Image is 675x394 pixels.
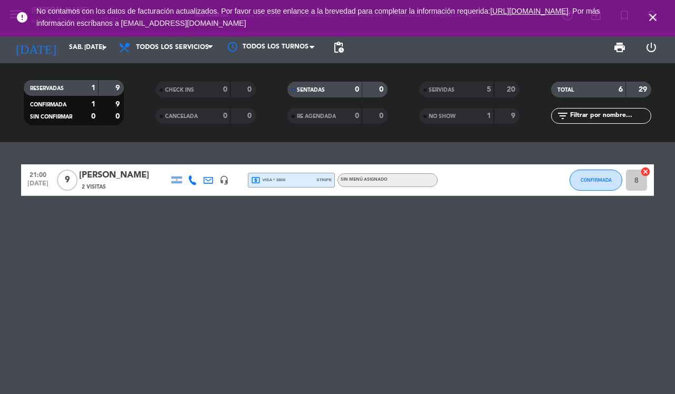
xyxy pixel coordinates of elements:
strong: 1 [91,84,95,92]
span: Todos los servicios [136,44,209,51]
strong: 0 [355,112,359,120]
span: print [613,41,626,54]
strong: 6 [619,86,623,93]
span: No contamos con los datos de facturación actualizados. Por favor use este enlance a la brevedad p... [36,7,600,27]
span: TOTAL [557,87,574,93]
span: SIN CONFIRMAR [30,114,72,120]
i: error [16,11,28,24]
div: [PERSON_NAME] [79,169,169,182]
a: . Por más información escríbanos a [EMAIL_ADDRESS][DOMAIN_NAME] [36,7,600,27]
strong: 1 [91,101,95,108]
i: cancel [640,166,651,177]
strong: 0 [223,112,227,120]
button: CONFIRMADA [570,170,622,191]
strong: 0 [379,112,385,120]
strong: 9 [115,84,122,92]
strong: 29 [639,86,649,93]
i: local_atm [251,175,261,185]
strong: 9 [115,101,122,108]
strong: 0 [115,113,122,120]
span: 2 Visitas [82,183,106,191]
span: CONFIRMADA [30,102,66,107]
span: pending_actions [332,41,345,54]
strong: 0 [355,86,359,93]
span: NO SHOW [429,114,456,119]
strong: 5 [487,86,491,93]
strong: 1 [487,112,491,120]
strong: 0 [247,86,254,93]
i: filter_list [556,110,569,122]
span: CHECK INS [165,87,194,93]
span: CONFIRMADA [581,177,612,183]
i: [DATE] [8,36,64,59]
i: arrow_drop_down [98,41,111,54]
strong: 9 [511,112,517,120]
i: power_settings_new [645,41,658,54]
span: [DATE] [25,180,51,192]
strong: 0 [91,113,95,120]
span: stripe [316,176,332,183]
i: headset_mic [219,175,229,185]
strong: 0 [223,86,227,93]
span: RE AGENDADA [297,114,336,119]
span: CANCELADA [165,114,198,119]
span: Sin menú asignado [341,178,388,182]
div: LOG OUT [635,32,667,63]
span: RESERVADAS [30,86,64,91]
span: visa * 3800 [251,175,285,185]
a: [URL][DOMAIN_NAME] [490,7,568,15]
strong: 20 [507,86,517,93]
span: SENTADAS [297,87,325,93]
span: 21:00 [25,168,51,180]
i: close [647,11,659,24]
span: SERVIDAS [429,87,455,93]
span: 9 [57,170,78,191]
strong: 0 [379,86,385,93]
input: Filtrar por nombre... [569,110,651,122]
strong: 0 [247,112,254,120]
